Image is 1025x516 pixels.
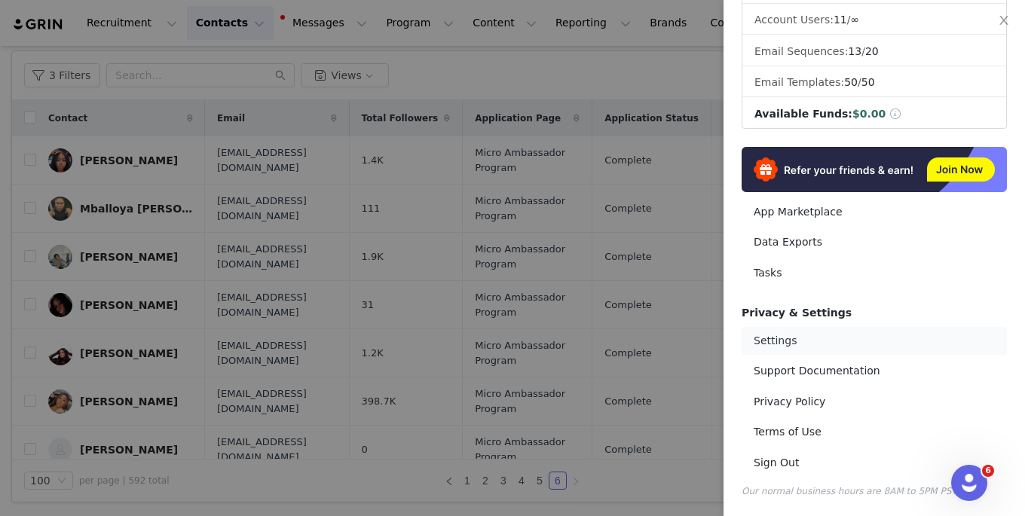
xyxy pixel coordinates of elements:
[742,486,959,496] span: Our normal business hours are 8AM to 5PM PST.
[742,6,1006,35] li: Account Users:
[852,108,886,120] span: $0.00
[742,38,1006,66] li: Email Sequences:
[834,14,847,26] span: 11
[848,45,861,57] span: 13
[742,449,1007,477] a: Sign Out
[742,388,1007,416] a: Privacy Policy
[742,147,1007,192] img: Refer & Earn
[865,45,879,57] span: 20
[844,76,874,88] span: /
[742,69,1006,97] li: Email Templates:
[861,76,875,88] span: 50
[982,465,994,477] span: 6
[742,259,1007,287] a: Tasks
[742,418,1007,446] a: Terms of Use
[834,14,859,26] span: /
[951,465,987,501] iframe: Intercom live chat
[742,357,1007,385] a: Support Documentation
[742,307,852,319] span: Privacy & Settings
[742,327,1007,355] a: Settings
[998,14,1010,26] i: icon: close
[844,76,858,88] span: 50
[850,14,859,26] span: ∞
[742,198,1007,226] a: App Marketplace
[848,45,878,57] span: /
[754,108,852,120] span: Available Funds:
[742,228,1007,256] a: Data Exports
